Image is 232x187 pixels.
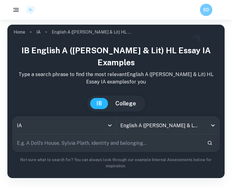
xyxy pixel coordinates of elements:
img: profile cover [7,25,225,178]
input: E.g. A Doll's House, Sylvia Plath, identity and belonging... [13,134,202,152]
img: Clastify logo [26,5,35,14]
button: IB [90,98,108,109]
div: IA [13,117,116,134]
h6: SD [203,6,210,13]
button: Search [205,138,215,148]
p: English A ([PERSON_NAME] & Lit) HL Essay [52,29,132,35]
h1: IB English A ([PERSON_NAME] & Lit) HL Essay IA examples [12,44,220,68]
button: Open [209,121,217,130]
a: Clastify logo [22,5,35,14]
button: College [109,98,142,109]
p: Not sure what to search for? You can always look through our example Internal Assessments below f... [12,157,220,169]
button: SD [200,4,212,16]
p: Type a search phrase to find the most relevant English A ([PERSON_NAME] & Lit) HL Essay IA exampl... [12,71,220,86]
button: Filters [199,174,220,185]
a: IA [36,28,41,36]
a: Home [14,28,25,36]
